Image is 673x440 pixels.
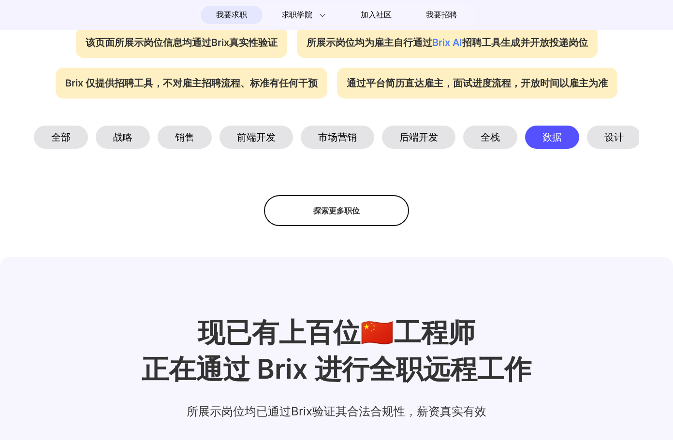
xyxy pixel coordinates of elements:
div: 探索更多职位 [264,195,409,226]
div: 战略 [96,126,150,149]
div: 后端开发 [382,126,455,149]
span: 求职学院 [282,9,312,21]
div: 设计 [587,126,641,149]
span: 我要求职 [216,7,247,23]
div: Brix 仅提供招聘工具，不对雇主招聘流程、标准有任何干预 [56,68,327,99]
div: 所展示岗位均为雇主自行通过 招聘工具生成并开放投递岗位 [297,27,598,58]
div: 市场营销 [301,126,374,149]
span: 我要招聘 [426,9,456,21]
div: 销售 [158,126,212,149]
span: Brix AI [432,37,462,48]
div: 数据 [525,126,579,149]
div: 前端开发 [219,126,293,149]
div: 全栈 [463,126,517,149]
div: 通过平台简历直达雇主，面试进度流程，开放时间以雇主为准 [337,68,617,99]
div: 全部 [34,126,88,149]
div: 该页面所展示岗位信息均通过Brix真实性验证 [76,27,287,58]
span: 加入社区 [361,7,391,23]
